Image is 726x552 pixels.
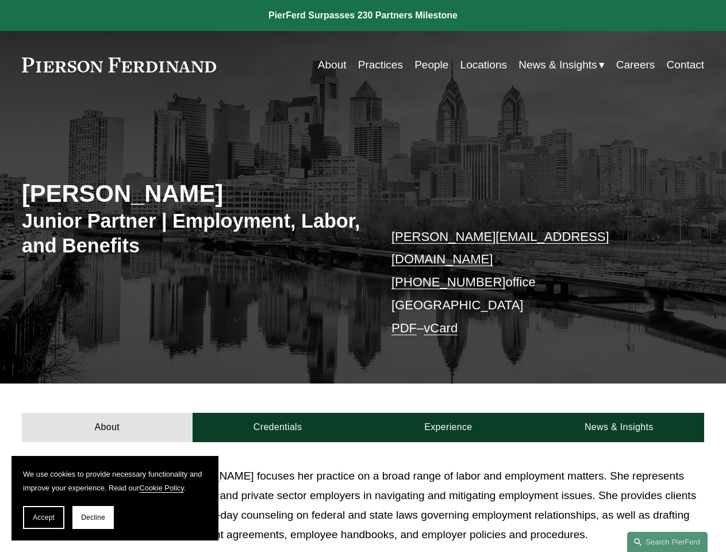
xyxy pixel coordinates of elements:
[616,54,655,76] a: Careers
[11,456,218,540] section: Cookie banner
[391,229,609,267] a: [PERSON_NAME][EMAIL_ADDRESS][DOMAIN_NAME]
[424,321,458,335] a: vCard
[363,413,534,442] a: Experience
[23,467,207,494] p: We use cookies to provide necessary functionality and improve your experience. Read our .
[518,54,604,76] a: folder dropdown
[318,54,347,76] a: About
[667,54,705,76] a: Contact
[627,532,708,552] a: Search this site
[414,54,448,76] a: People
[139,484,184,492] a: Cookie Policy
[193,413,363,442] a: Credentials
[81,513,105,522] span: Decline
[518,55,597,75] span: News & Insights
[164,466,704,545] p: [PERSON_NAME] focuses her practice on a broad range of labor and employment matters. She represen...
[533,413,704,442] a: News & Insights
[23,506,64,529] button: Accept
[391,275,505,289] a: [PHONE_NUMBER]
[22,413,193,442] a: About
[22,179,363,209] h2: [PERSON_NAME]
[391,225,676,340] p: office [GEOGRAPHIC_DATA] –
[358,54,403,76] a: Practices
[22,209,363,258] h3: Junior Partner | Employment, Labor, and Benefits
[33,513,55,522] span: Accept
[391,321,417,335] a: PDF
[72,506,114,529] button: Decline
[460,54,507,76] a: Locations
